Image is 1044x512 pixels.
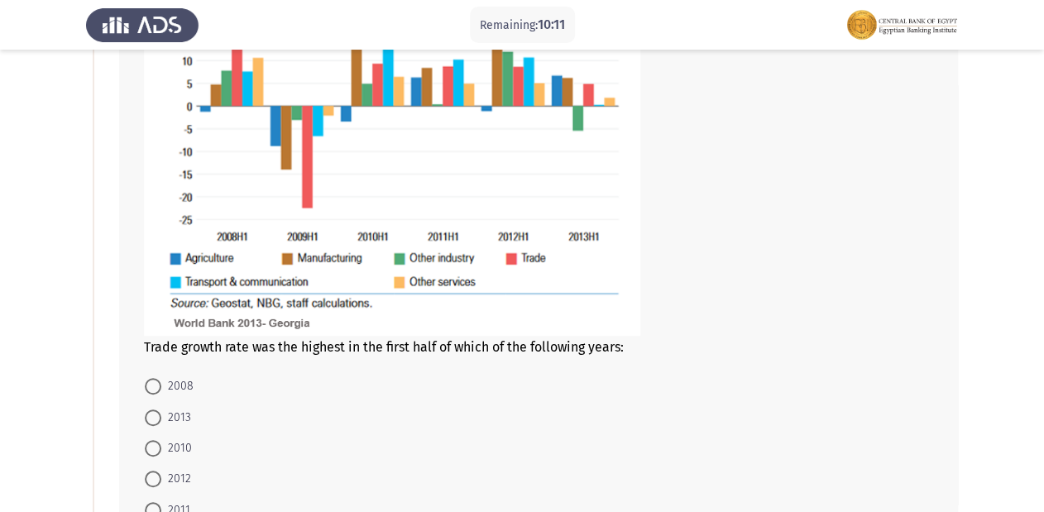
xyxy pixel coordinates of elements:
p: Remaining: [480,15,565,36]
span: Trade growth rate was the highest in the first half of which of the following years: [144,339,624,355]
span: 2013 [161,408,191,428]
span: 2008 [161,376,194,396]
img: Assess Talent Management logo [86,2,199,48]
span: 10:11 [538,17,565,32]
span: 2010 [161,438,192,458]
span: 2012 [161,469,191,489]
img: Assessment logo of EBI Analytical Thinking FOCUS Assessment EN [845,2,958,48]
